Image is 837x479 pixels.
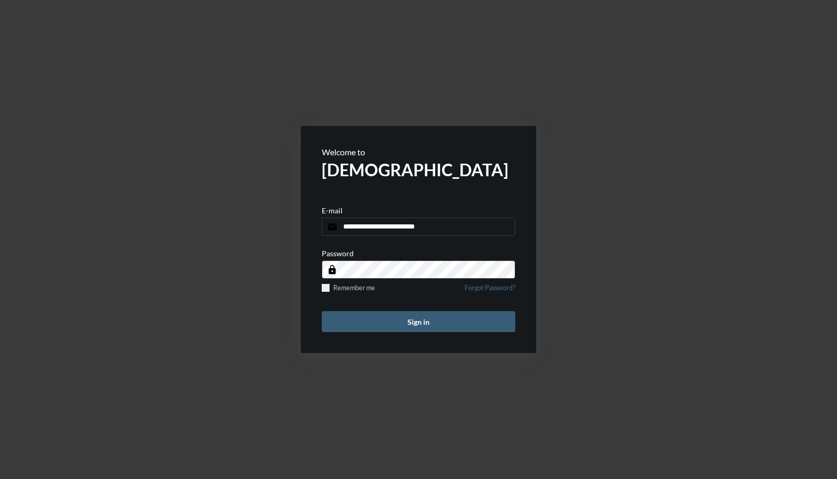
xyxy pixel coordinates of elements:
[322,284,375,292] label: Remember me
[322,206,343,215] p: E-mail
[322,249,354,258] p: Password
[322,147,515,157] p: Welcome to
[322,159,515,180] h2: [DEMOGRAPHIC_DATA]
[322,311,515,332] button: Sign in
[465,284,515,298] a: Forgot Password?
